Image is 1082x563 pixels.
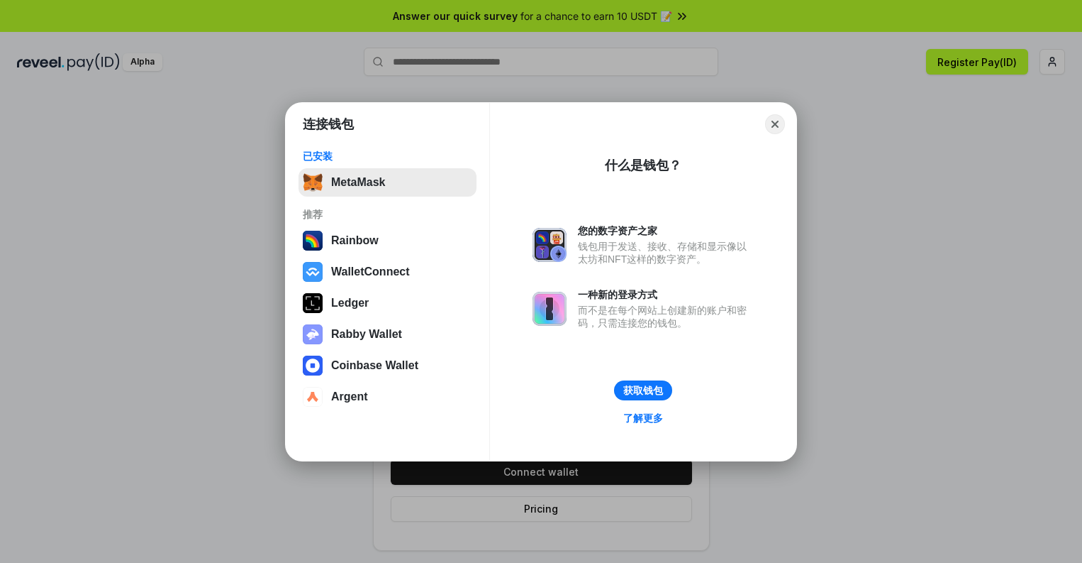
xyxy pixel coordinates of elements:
div: 而不是在每个网站上创建新的账户和密码，只需连接您的钱包。 [578,304,754,329]
button: Coinbase Wallet [299,351,476,380]
button: 获取钱包 [614,381,672,400]
a: 了解更多 [615,409,671,427]
button: Argent [299,383,476,411]
img: svg+xml,%3Csvg%20xmlns%3D%22http%3A%2F%2Fwww.w3.org%2F2000%2Fsvg%22%20fill%3D%22none%22%20viewBox... [532,228,567,262]
div: 一种新的登录方式 [578,288,754,301]
button: Rabby Wallet [299,320,476,349]
button: Rainbow [299,226,476,255]
img: svg+xml,%3Csvg%20width%3D%2228%22%20height%3D%2228%22%20viewBox%3D%220%200%2028%2028%22%20fill%3D... [303,356,323,376]
div: Argent [331,390,368,403]
div: Rainbow [331,234,379,247]
div: Ledger [331,297,369,310]
div: MetaMask [331,176,385,189]
div: 获取钱包 [623,384,663,397]
div: 已安装 [303,150,472,163]
div: WalletConnect [331,266,410,278]
div: Rabby Wallet [331,328,402,341]
img: svg+xml,%3Csvg%20xmlns%3D%22http%3A%2F%2Fwww.w3.org%2F2000%2Fsvg%22%20fill%3D%22none%22%20viewBox... [532,292,567,326]
img: svg+xml,%3Csvg%20width%3D%2228%22%20height%3D%2228%22%20viewBox%3D%220%200%2028%2028%22%20fill%3D... [303,387,323,407]
div: 钱包用于发送、接收、存储和显示像以太坊和NFT这样的数字资产。 [578,240,754,266]
div: 什么是钱包？ [605,157,681,174]
div: 您的数字资产之家 [578,224,754,237]
div: 推荐 [303,208,472,221]
h1: 连接钱包 [303,116,354,133]
button: Ledger [299,289,476,317]
button: MetaMask [299,168,476,197]
img: svg+xml,%3Csvg%20width%3D%22120%22%20height%3D%22120%22%20viewBox%3D%220%200%20120%20120%22%20fil... [303,231,323,251]
img: svg+xml,%3Csvg%20width%3D%2228%22%20height%3D%2228%22%20viewBox%3D%220%200%2028%2028%22%20fill%3D... [303,262,323,282]
img: svg+xml,%3Csvg%20fill%3D%22none%22%20height%3D%2233%22%20viewBox%3D%220%200%2035%2033%22%20width%... [303,173,323,192]
img: svg+xml,%3Csvg%20xmlns%3D%22http%3A%2F%2Fwww.w3.org%2F2000%2Fsvg%22%20fill%3D%22none%22%20viewBox... [303,324,323,344]
div: 了解更多 [623,412,663,425]
img: svg+xml,%3Csvg%20xmlns%3D%22http%3A%2F%2Fwww.w3.org%2F2000%2Fsvg%22%20width%3D%2228%22%20height%3... [303,293,323,313]
button: WalletConnect [299,258,476,286]
button: Close [765,114,785,134]
div: Coinbase Wallet [331,359,418,372]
